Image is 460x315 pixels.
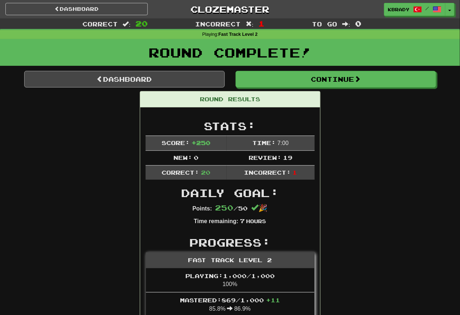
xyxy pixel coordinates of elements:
span: Playing: 1,000 / 1,000 [185,272,275,279]
span: 1 [292,169,297,176]
a: kbrady / [384,3,446,16]
span: Incorrect: [244,169,291,176]
span: Time: [252,139,276,146]
span: 7 [240,217,245,224]
span: 1 [259,19,265,28]
div: Fast Track Level 2 [146,252,314,268]
span: : [343,21,351,27]
strong: Time remaining: [194,218,238,224]
span: / 50 [215,205,248,212]
span: Correct: [162,169,199,176]
span: Review: [249,154,281,161]
span: 20 [136,19,148,28]
span: Correct [82,20,118,27]
div: Round Results [140,91,320,107]
span: + 250 [192,139,210,146]
span: kbrady [388,6,410,13]
span: 0 [355,19,361,28]
span: 7 : 0 0 [278,140,289,146]
span: / [426,6,429,11]
li: 100% [146,268,314,293]
button: Continue [236,71,436,88]
span: : [246,21,254,27]
a: Clozemaster [159,3,301,16]
span: 250 [215,203,233,212]
span: To go [312,20,338,27]
strong: Points: [193,205,212,212]
h2: Progress: [146,237,315,248]
h2: Stats: [146,120,315,132]
span: Mastered: 869 / 1,000 [180,297,280,303]
small: Hours [246,218,266,224]
h2: Daily Goal: [146,187,315,199]
span: : [123,21,131,27]
a: Dashboard [5,3,148,15]
span: 19 [283,154,292,161]
span: New: [173,154,192,161]
span: + 11 [266,297,280,303]
span: Incorrect [195,20,241,27]
strong: Fast Track Level 2 [219,32,258,37]
a: Dashboard [24,71,225,88]
span: 20 [201,169,210,176]
span: 🎉 [251,204,267,212]
h1: Round Complete! [3,45,457,60]
span: 0 [194,154,198,161]
span: Score: [162,139,190,146]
